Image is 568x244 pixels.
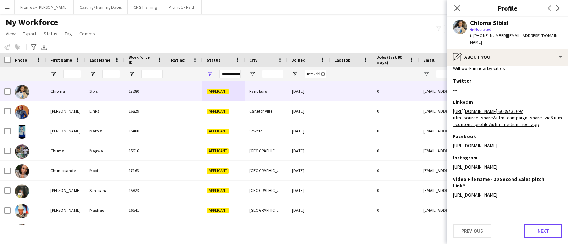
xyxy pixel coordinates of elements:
[436,70,557,78] input: Email Filter Input
[373,200,419,220] div: 0
[124,181,167,200] div: 15823
[15,224,29,238] img: Constance Dieketseng Ledula
[419,101,561,121] div: [EMAIL_ADDRESS][DOMAIN_NAME]
[15,144,29,159] img: Chuma Magwa
[305,70,326,78] input: Joined Filter Input
[62,29,75,38] a: Tag
[245,101,288,121] div: Carletonville
[447,49,568,66] div: About you
[50,57,72,63] span: First Name
[373,121,419,141] div: 0
[288,141,330,160] div: [DATE]
[373,161,419,180] div: 0
[85,101,124,121] div: Links
[453,224,491,238] button: Previous
[288,181,330,200] div: [DATE]
[124,141,167,160] div: 15616
[85,181,124,200] div: Skhosana
[40,43,48,51] app-action-btn: Export XLSX
[124,121,167,141] div: 15480
[245,141,288,160] div: [GEOGRAPHIC_DATA]
[470,33,560,45] span: | [EMAIL_ADDRESS][DOMAIN_NAME]
[453,192,562,198] div: [URL][DOMAIN_NAME]
[444,25,480,33] button: Everyone7,239
[423,57,435,63] span: Email
[419,141,561,160] div: [EMAIL_ADDRESS][DOMAIN_NAME]
[128,0,163,14] button: CNS Training
[141,70,163,78] input: Workforce ID Filter Input
[15,164,29,178] img: Chumasande Mooi
[129,55,154,65] span: Workforce ID
[453,164,497,170] a: [URL][DOMAIN_NAME]
[124,220,167,240] div: 14345
[207,57,220,63] span: Status
[453,99,473,105] h3: LinkedIn
[15,0,74,14] button: Promo 2 - [PERSON_NAME]
[15,125,29,139] img: Christina Matola
[334,57,350,63] span: Last job
[419,181,561,200] div: [EMAIL_ADDRESS][DOMAIN_NAME]
[207,188,229,193] span: Applicant
[74,0,128,14] button: Casting/Training Dates
[373,81,419,101] div: 0
[207,129,229,134] span: Applicant
[373,141,419,160] div: 0
[23,30,37,37] span: Export
[44,30,58,37] span: Status
[447,4,568,13] h3: Profile
[207,208,229,213] span: Applicant
[15,85,29,99] img: Chioma Sibisi
[245,181,288,200] div: [GEOGRAPHIC_DATA]
[419,161,561,180] div: [EMAIL_ADDRESS][DOMAIN_NAME]
[373,181,419,200] div: 0
[76,29,98,38] a: Comms
[288,220,330,240] div: [DATE]
[470,20,508,26] div: Chioma Sibisi
[419,81,561,101] div: [EMAIL_ADDRESS][DOMAIN_NAME]
[453,87,562,93] div: ---
[15,204,29,218] img: Claude Mashao
[207,168,229,174] span: Applicant
[474,27,491,32] span: Not rated
[20,29,39,38] a: Export
[207,89,229,94] span: Applicant
[63,70,81,78] input: First Name Filter Input
[292,71,298,77] button: Open Filter Menu
[46,141,85,160] div: Chuma
[46,220,85,240] div: [PERSON_NAME]
[124,101,167,121] div: 16829
[129,71,135,77] button: Open Filter Menu
[453,133,476,140] h3: Facebook
[245,200,288,220] div: [GEOGRAPHIC_DATA]
[292,57,306,63] span: Joined
[207,71,213,77] button: Open Filter Menu
[453,142,497,149] a: [URL][DOMAIN_NAME]
[470,33,507,38] span: t. [PHONE_NUMBER]
[124,200,167,220] div: 16541
[85,161,124,180] div: Mooi
[89,57,110,63] span: Last Name
[15,105,29,119] img: Christina Kefiloe Links
[453,176,557,189] h3: Video File name - 30 Second Sales pitch Link
[288,81,330,101] div: [DATE]
[249,71,256,77] button: Open Filter Menu
[453,154,477,161] h3: Instagram
[124,81,167,101] div: 17280
[453,78,471,84] h3: Twitter
[373,101,419,121] div: 0
[15,184,29,198] img: Cindy Skhosana
[85,200,124,220] div: Mashao
[50,71,57,77] button: Open Filter Menu
[524,224,562,238] button: Next
[89,71,96,77] button: Open Filter Menu
[46,81,85,101] div: Chioma
[207,148,229,154] span: Applicant
[15,57,27,63] span: Photo
[85,141,124,160] div: Magwa
[377,55,406,65] span: Jobs (last 90 days)
[288,200,330,220] div: [DATE]
[245,220,288,240] div: Sebokeng
[46,161,85,180] div: Chumasande
[453,65,562,72] div: Will work in nearby cities
[419,200,561,220] div: [EMAIL_ADDRESS][DOMAIN_NAME]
